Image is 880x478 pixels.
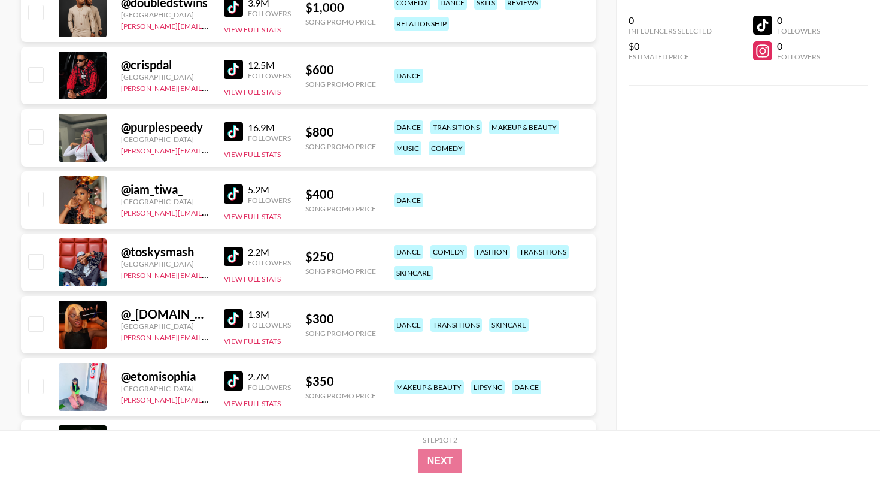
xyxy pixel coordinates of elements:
[224,184,243,204] img: TikTok
[248,246,291,258] div: 2.2M
[121,10,210,19] div: [GEOGRAPHIC_DATA]
[777,40,820,52] div: 0
[121,244,210,259] div: @ toskysmash
[224,309,243,328] img: TikTok
[430,245,467,259] div: comedy
[305,17,376,26] div: Song Promo Price
[248,71,291,80] div: Followers
[121,120,210,135] div: @ purplespeedy
[489,120,559,134] div: makeup & beauty
[224,399,281,408] button: View Full Stats
[423,435,457,444] div: Step 1 of 2
[394,193,423,207] div: dance
[121,135,210,144] div: [GEOGRAPHIC_DATA]
[305,311,376,326] div: $ 300
[121,144,298,155] a: [PERSON_NAME][EMAIL_ADDRESS][DOMAIN_NAME]
[820,418,866,464] iframe: Drift Widget Chat Controller
[121,384,210,393] div: [GEOGRAPHIC_DATA]
[121,307,210,322] div: @ _[DOMAIN_NAME]
[305,267,376,276] div: Song Promo Price
[394,245,423,259] div: dance
[224,337,281,346] button: View Full Stats
[224,60,243,79] img: TikTok
[489,318,529,332] div: skincare
[394,141,421,155] div: music
[629,40,712,52] div: $0
[512,380,541,394] div: dance
[224,212,281,221] button: View Full Stats
[224,274,281,283] button: View Full Stats
[629,52,712,61] div: Estimated Price
[394,318,423,332] div: dance
[121,393,298,404] a: [PERSON_NAME][EMAIL_ADDRESS][DOMAIN_NAME]
[248,9,291,18] div: Followers
[430,120,482,134] div: transitions
[305,125,376,140] div: $ 800
[305,249,376,264] div: $ 250
[429,141,465,155] div: comedy
[471,380,505,394] div: lipsync
[777,14,820,26] div: 0
[224,122,243,141] img: TikTok
[305,187,376,202] div: $ 400
[121,268,298,280] a: [PERSON_NAME][EMAIL_ADDRESS][DOMAIN_NAME]
[777,26,820,35] div: Followers
[121,331,298,342] a: [PERSON_NAME][EMAIL_ADDRESS][DOMAIN_NAME]
[394,266,433,280] div: skincare
[121,72,210,81] div: [GEOGRAPHIC_DATA]
[121,81,298,93] a: [PERSON_NAME][EMAIL_ADDRESS][DOMAIN_NAME]
[121,369,210,384] div: @ etomisophia
[121,206,298,217] a: [PERSON_NAME][EMAIL_ADDRESS][DOMAIN_NAME]
[224,247,243,266] img: TikTok
[430,318,482,332] div: transitions
[629,14,712,26] div: 0
[305,204,376,213] div: Song Promo Price
[248,371,291,383] div: 2.7M
[121,322,210,331] div: [GEOGRAPHIC_DATA]
[121,197,210,206] div: [GEOGRAPHIC_DATA]
[394,120,423,134] div: dance
[121,182,210,197] div: @ iam_tiwa_
[305,80,376,89] div: Song Promo Price
[305,391,376,400] div: Song Promo Price
[224,87,281,96] button: View Full Stats
[121,19,298,31] a: [PERSON_NAME][EMAIL_ADDRESS][DOMAIN_NAME]
[248,258,291,267] div: Followers
[517,245,569,259] div: transitions
[224,25,281,34] button: View Full Stats
[418,449,463,473] button: Next
[224,150,281,159] button: View Full Stats
[394,69,423,83] div: dance
[394,17,449,31] div: relationship
[629,26,712,35] div: Influencers Selected
[224,371,243,391] img: TikTok
[248,134,291,143] div: Followers
[305,329,376,338] div: Song Promo Price
[777,52,820,61] div: Followers
[394,380,464,394] div: makeup & beauty
[248,59,291,71] div: 12.5M
[305,374,376,389] div: $ 350
[248,196,291,205] div: Followers
[121,259,210,268] div: [GEOGRAPHIC_DATA]
[248,320,291,329] div: Followers
[305,142,376,151] div: Song Promo Price
[248,184,291,196] div: 5.2M
[248,383,291,392] div: Followers
[474,245,510,259] div: fashion
[248,308,291,320] div: 1.3M
[305,62,376,77] div: $ 600
[248,122,291,134] div: 16.9M
[121,58,210,72] div: @ crispdal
